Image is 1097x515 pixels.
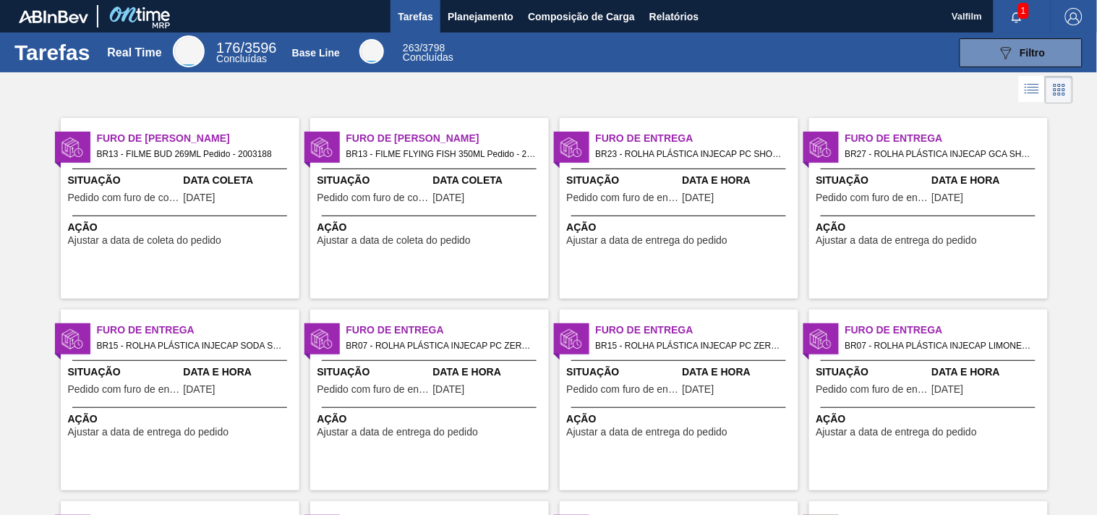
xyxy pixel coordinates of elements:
span: / 3596 [216,40,276,56]
img: status [810,328,832,350]
span: Data e Hora [683,173,795,188]
span: Filtro [1020,47,1046,59]
span: Pedido com furo de entrega [68,384,180,395]
div: Real Time [216,42,276,64]
span: BR07 - ROLHA PLÁSTICA INJECAP PC ZERO SHORT Pedido - 2013889 [346,338,537,354]
span: Tarefas [398,8,433,25]
img: status [311,328,333,350]
img: status [810,137,832,158]
span: 1 [1018,3,1029,19]
h1: Tarefas [14,44,90,61]
span: Concluídas [403,51,453,63]
span: Concluídas [216,53,267,64]
span: Relatórios [649,8,699,25]
img: status [560,137,582,158]
span: Planejamento [448,8,513,25]
span: Data Coleta [433,173,545,188]
div: Visão em Cards [1046,76,1073,103]
span: Ajustar a data de entrega do pedido [317,427,479,438]
img: Logout [1065,8,1083,25]
div: Base Line [292,47,340,59]
span: Situação [816,365,929,380]
img: status [560,328,582,350]
span: 21/09/2025 [433,192,465,203]
span: Ação [816,412,1044,427]
span: 07/09/2025 [184,192,215,203]
span: Ajustar a data de coleta do pedido [68,235,222,246]
span: Ajustar a data de coleta do pedido [317,235,471,246]
img: status [61,328,83,350]
span: 19/09/2025, [683,384,714,395]
span: Furo de Entrega [346,323,549,338]
span: Ajustar a data de entrega do pedido [567,427,728,438]
span: BR07 - ROLHA PLÁSTICA INJECAP LIMONETO SHORT Pedido - 2013888 [845,338,1036,354]
span: Data e Hora [184,365,296,380]
span: Data e Hora [433,365,545,380]
span: Pedido com furo de entrega [816,384,929,395]
span: Situação [567,365,679,380]
img: TNhmsLtSVTkK8tSr43FrP2fwEKptu5GPRR3wAAAABJRU5ErkJggg== [19,10,88,23]
span: 263 [403,42,419,54]
span: Composição de Carga [528,8,635,25]
span: Furo de Coleta [346,131,549,146]
span: BR15 - ROLHA PLÁSTICA INJECAP SODA SHORT Pedido - 2013999 [97,338,288,354]
span: Situação [317,173,430,188]
span: Furo de Entrega [845,323,1048,338]
span: Ação [567,220,795,235]
span: BR23 - ROLHA PLÁSTICA INJECAP PC SHORT Pedido - 2013903 [596,146,787,162]
span: Ação [68,220,296,235]
span: 19/09/2025, [184,384,215,395]
span: Situação [68,173,180,188]
span: Data Coleta [184,173,296,188]
span: 04/09/2025, [683,192,714,203]
span: Pedido com furo de coleta [317,192,430,203]
div: Base Line [359,39,384,64]
span: Pedido com furo de entrega [567,384,679,395]
div: Visão em Lista [1019,76,1046,103]
div: Base Line [403,43,453,62]
div: Real Time [107,46,161,59]
span: Pedido com furo de coleta [68,192,180,203]
span: 20/09/2025, [932,384,964,395]
span: Furo de Entrega [845,131,1048,146]
span: Situação [816,173,929,188]
span: 20/09/2025, [433,384,465,395]
span: 18/09/2025, [932,192,964,203]
span: Ajustar a data de entrega do pedido [567,235,728,246]
span: Ajustar a data de entrega do pedido [68,427,229,438]
span: Furo de Coleta [97,131,299,146]
span: Data e Hora [683,365,795,380]
div: Real Time [173,35,205,67]
button: Filtro [960,38,1083,67]
span: BR15 - ROLHA PLÁSTICA INJECAP PC ZERO SHORT Pedido - 2014001 [596,338,787,354]
span: Data e Hora [932,365,1044,380]
span: Ajustar a data de entrega do pedido [816,235,978,246]
span: Pedido com furo de entrega [317,384,430,395]
span: Situação [317,365,430,380]
span: Situação [68,365,180,380]
span: Furo de Entrega [97,323,299,338]
span: / 3798 [403,42,445,54]
span: Pedido com furo de entrega [816,192,929,203]
span: 176 [216,40,240,56]
img: status [61,137,83,158]
button: Notificações [994,7,1040,27]
span: Data e Hora [932,173,1044,188]
span: Ação [317,412,545,427]
span: Situação [567,173,679,188]
span: BR13 - FILME BUD 269ML Pedido - 2003188 [97,146,288,162]
span: Ação [567,412,795,427]
span: Ação [317,220,545,235]
span: Ajustar a data de entrega do pedido [816,427,978,438]
span: Furo de Entrega [596,323,798,338]
span: Ação [68,412,296,427]
span: Pedido com furo de entrega [567,192,679,203]
span: BR13 - FILME FLYING FISH 350ML Pedido - 2010672 [346,146,537,162]
span: Furo de Entrega [596,131,798,146]
span: Ação [816,220,1044,235]
span: BR27 - ROLHA PLÁSTICA INJECAP GCA SHORT Pedido - 2013891 [845,146,1036,162]
img: status [311,137,333,158]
